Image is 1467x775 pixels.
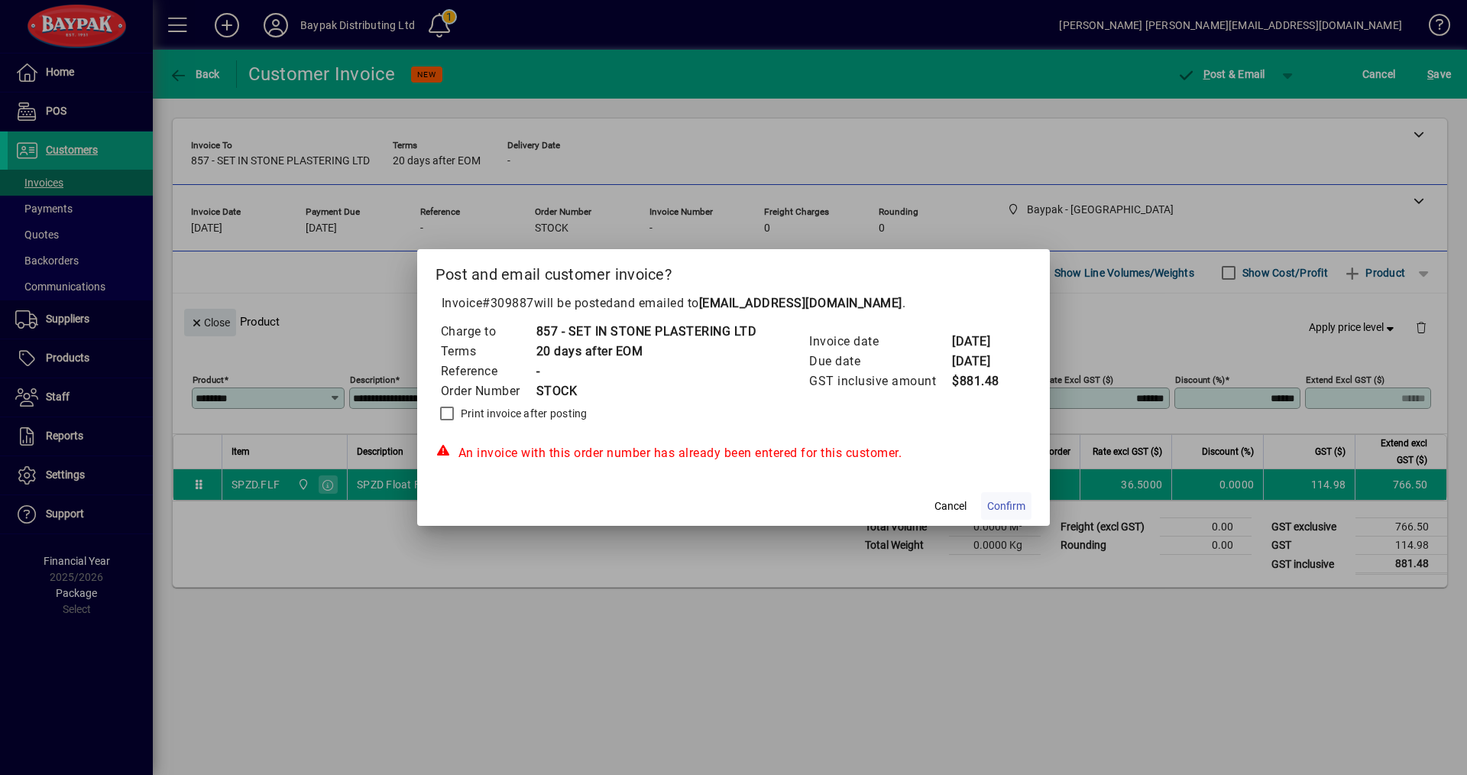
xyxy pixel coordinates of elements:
label: Print invoice after posting [458,406,588,421]
span: Confirm [987,498,1025,514]
span: and emailed to [614,296,902,310]
button: Confirm [981,492,1031,520]
td: Terms [440,342,536,362]
td: 20 days after EOM [536,342,757,362]
td: $881.48 [951,371,1012,391]
td: Due date [808,352,951,371]
b: [EMAIL_ADDRESS][DOMAIN_NAME] [699,296,902,310]
span: #309887 [482,296,534,310]
td: Reference [440,362,536,381]
td: Charge to [440,322,536,342]
button: Cancel [926,492,975,520]
h2: Post and email customer invoice? [417,249,1051,293]
td: [DATE] [951,332,1012,352]
td: [DATE] [951,352,1012,371]
p: Invoice will be posted . [436,294,1032,313]
div: An invoice with this order number has already been entered for this customer. [436,444,1032,462]
span: Cancel [934,498,967,514]
td: GST inclusive amount [808,371,951,391]
td: 857 - SET IN STONE PLASTERING LTD [536,322,757,342]
td: - [536,362,757,381]
td: Order Number [440,381,536,401]
td: Invoice date [808,332,951,352]
td: STOCK [536,381,757,401]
